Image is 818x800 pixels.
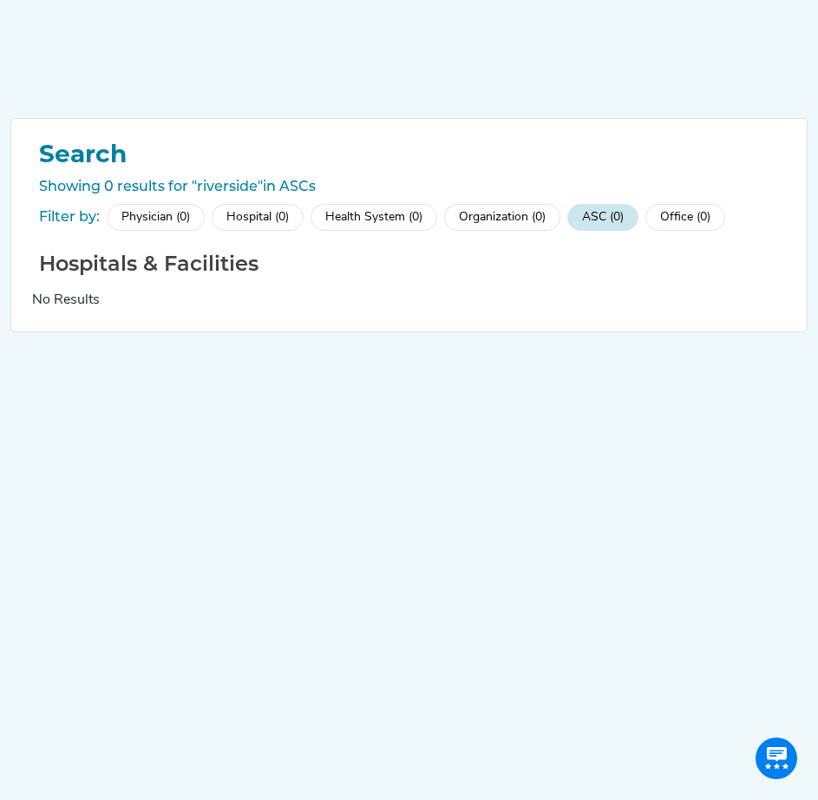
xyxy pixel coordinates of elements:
[263,178,316,194] span: in ASCs
[39,207,100,227] div: Filter by:
[444,204,560,231] div: Organization (0)
[107,204,205,231] div: Physician (0)
[311,204,437,231] div: Health System (0)
[32,252,786,277] h2: Hospitals & Facilities
[32,290,786,311] div: No Results
[567,204,638,231] div: ASC (0)
[32,140,786,169] h1: Search
[645,204,725,231] div: Office (0)
[32,176,786,197] div: Showing 0 results for "riverside"
[212,204,304,231] div: Hospital (0)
